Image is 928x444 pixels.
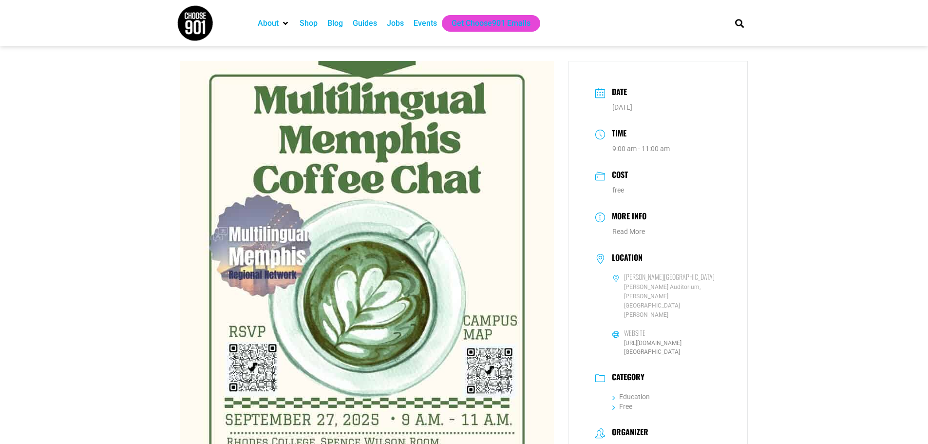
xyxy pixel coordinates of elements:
span: [DATE] [612,103,632,111]
h3: Time [607,127,626,141]
dd: free [595,185,721,195]
h3: Cost [607,169,628,183]
h3: More Info [607,210,646,224]
a: Jobs [387,18,404,29]
a: Get Choose901 Emails [452,18,530,29]
a: Shop [300,18,318,29]
h3: Location [607,253,643,265]
div: Search [731,15,747,31]
h3: Organizer [607,427,648,439]
a: About [258,18,279,29]
span: [PERSON_NAME] Auditorium, [PERSON_NAME][GEOGRAPHIC_DATA][PERSON_NAME] [612,283,721,320]
a: Education [612,393,650,401]
div: About [253,15,295,32]
abbr: 9:00 am - 11:00 am [612,145,670,153]
a: Guides [353,18,377,29]
a: Free [612,403,632,410]
nav: Main nav [253,15,719,32]
a: Read More [612,228,645,235]
a: [URL][DOMAIN_NAME][GEOGRAPHIC_DATA] [624,340,682,355]
a: Blog [327,18,343,29]
h3: Date [607,86,627,100]
h6: Website [624,328,645,337]
h6: [PERSON_NAME][GEOGRAPHIC_DATA] [624,272,715,281]
a: Events [414,18,437,29]
h3: Category [607,372,644,384]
